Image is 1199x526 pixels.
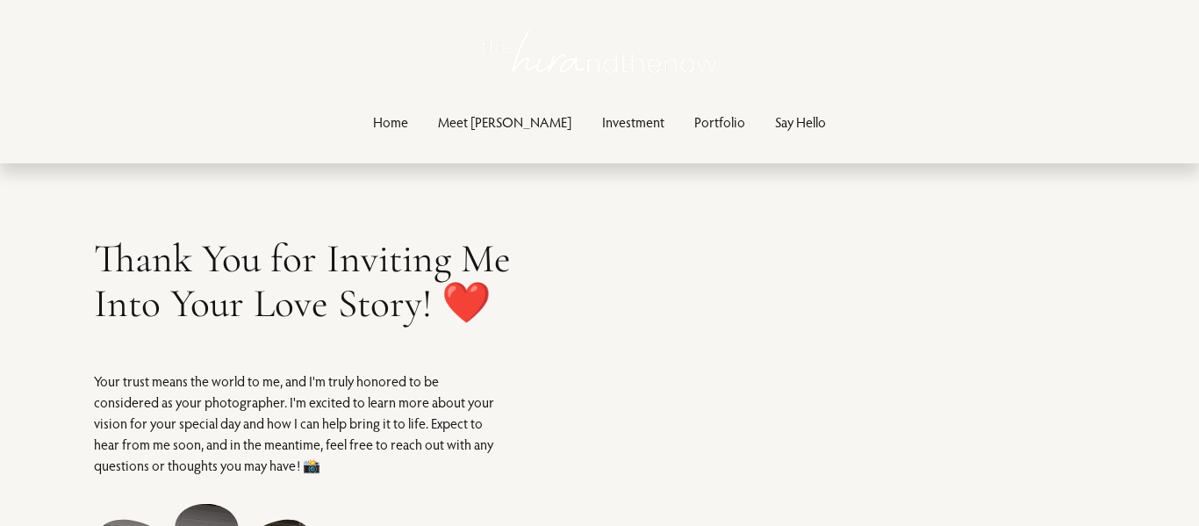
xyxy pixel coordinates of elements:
[94,371,501,476] p: Your trust means the world to me, and I'm truly honored to be considered as your photographer. I'...
[775,110,826,133] a: Say Hello
[94,237,548,326] h2: Thank You for Inviting Me Into Your Love Story! ❤️
[694,110,745,133] a: Portfolio
[438,110,571,133] a: Meet [PERSON_NAME]
[482,30,717,74] img: thehirandthenow
[373,110,408,133] a: Home
[602,110,664,133] a: Investment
